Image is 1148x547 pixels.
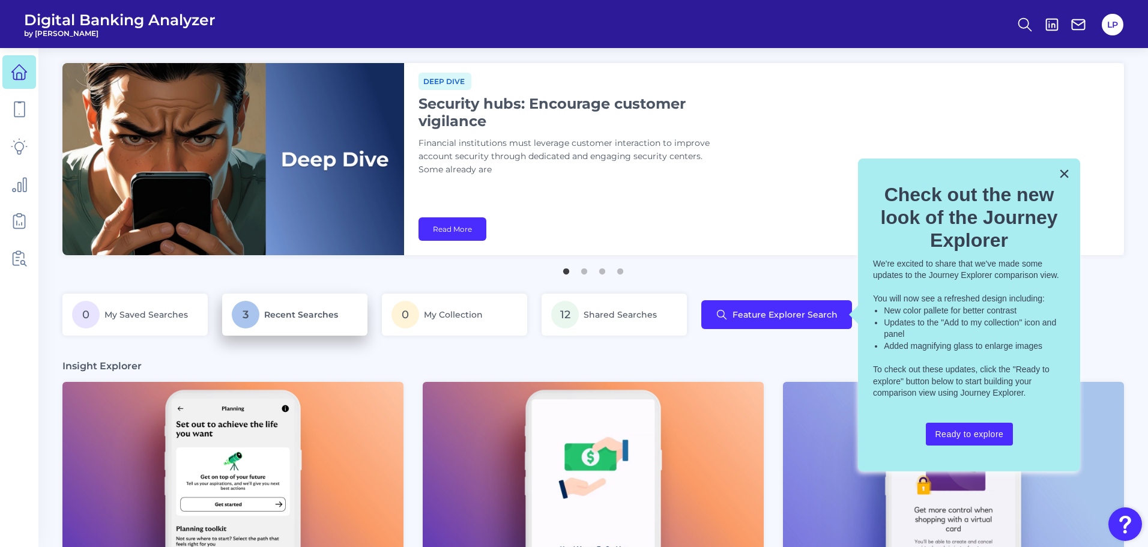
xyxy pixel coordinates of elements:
span: by [PERSON_NAME] [24,29,216,38]
li: New color pallete for better contrast [884,305,1065,317]
span: 0 [391,301,419,328]
button: 3 [596,262,608,274]
p: Financial institutions must leverage customer interaction to improve account security through ded... [418,137,719,177]
span: Shared Searches [584,309,657,320]
button: Close [1059,164,1070,183]
li: Updates to the "Add to my collection" icon and panel [884,317,1065,340]
button: 2 [578,262,590,274]
span: My Collection [424,309,483,320]
button: Ready to explore [926,423,1014,446]
span: 3 [232,301,259,328]
button: LP [1102,14,1123,35]
span: Recent Searches [264,309,338,320]
h2: Check out the new look of the Journey Explorer [873,183,1065,252]
img: bannerImg [62,63,404,255]
button: Open Resource Center [1108,507,1142,541]
span: My Saved Searches [104,309,188,320]
p: We're excited to share that we've made some updates to the Journey Explorer comparison view. [873,258,1065,282]
span: Digital Banking Analyzer [24,11,216,29]
span: 12 [551,301,579,328]
p: To check out these updates, click the "Ready to explore" button below to start building your comp... [873,364,1065,399]
span: Deep dive [418,73,471,90]
button: 1 [560,262,572,274]
a: Read More [418,217,486,241]
p: You will now see a refreshed design including: [873,293,1065,305]
button: 4 [614,262,626,274]
span: 0 [72,301,100,328]
h3: Insight Explorer [62,360,142,372]
h1: Security hubs: Encourage customer vigilance [418,95,719,130]
li: Added magnifying glass to enlarge images [884,340,1065,352]
span: Feature Explorer Search [733,310,838,319]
